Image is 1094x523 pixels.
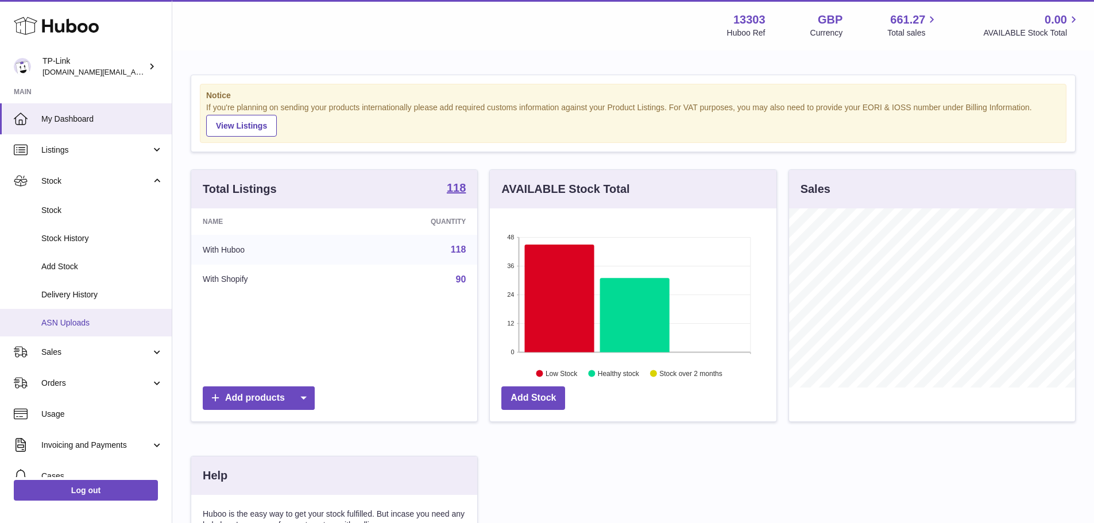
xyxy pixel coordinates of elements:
h3: Sales [801,181,830,197]
a: 661.27 Total sales [887,12,938,38]
h3: Total Listings [203,181,277,197]
span: 661.27 [890,12,925,28]
span: ASN Uploads [41,317,163,328]
a: Add Stock [501,386,565,410]
text: 24 [508,291,515,298]
strong: GBP [818,12,842,28]
text: Low Stock [546,369,578,377]
span: Total sales [887,28,938,38]
span: Orders [41,378,151,389]
a: Log out [14,480,158,501]
td: With Huboo [191,235,346,265]
th: Name [191,208,346,235]
span: Listings [41,145,151,156]
h3: AVAILABLE Stock Total [501,181,629,197]
div: TP-Link [42,56,146,78]
text: Healthy stock [598,369,640,377]
text: 36 [508,262,515,269]
span: Stock [41,205,163,216]
div: If you're planning on sending your products internationally please add required customs informati... [206,102,1060,137]
text: Stock over 2 months [660,369,722,377]
a: 90 [456,274,466,284]
span: Delivery History [41,289,163,300]
span: 0.00 [1045,12,1067,28]
span: My Dashboard [41,114,163,125]
th: Quantity [346,208,478,235]
span: Stock History [41,233,163,244]
span: Cases [41,471,163,482]
a: Add products [203,386,315,410]
text: 0 [511,348,515,355]
span: AVAILABLE Stock Total [983,28,1080,38]
text: 48 [508,234,515,241]
strong: 13303 [733,12,766,28]
span: Usage [41,409,163,420]
div: Currency [810,28,843,38]
strong: 118 [447,182,466,193]
div: Huboo Ref [727,28,766,38]
text: 12 [508,320,515,327]
td: With Shopify [191,265,346,295]
span: [DOMAIN_NAME][EMAIL_ADDRESS][DOMAIN_NAME] [42,67,229,76]
strong: Notice [206,90,1060,101]
a: View Listings [206,115,277,137]
a: 0.00 AVAILABLE Stock Total [983,12,1080,38]
a: 118 [447,182,466,196]
a: 118 [451,245,466,254]
span: Stock [41,176,151,187]
span: Sales [41,347,151,358]
img: purchase.uk@tp-link.com [14,58,31,75]
h3: Help [203,468,227,483]
span: Add Stock [41,261,163,272]
span: Invoicing and Payments [41,440,151,451]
